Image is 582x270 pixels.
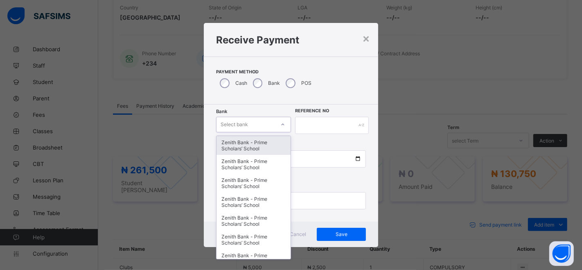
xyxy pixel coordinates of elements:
h1: Receive Payment [216,34,366,46]
div: Zenith Bank - Prime Scholars’ School [217,136,291,155]
label: Cash [235,80,247,86]
div: Select bank [221,117,248,132]
div: Zenith Bank - Prime Scholars’ School [217,249,291,268]
div: Zenith Bank - Prime Scholars’ School [217,211,291,230]
div: Zenith Bank - Prime Scholars’ School [217,155,291,174]
span: Cancel [290,231,306,237]
span: Payment Method [216,69,366,75]
div: Zenith Bank - Prime Scholars’ School [217,174,291,193]
label: Bank [268,80,280,86]
span: Save [323,231,360,237]
button: Open asap [549,241,574,266]
div: × [362,31,370,45]
label: Reference No [295,108,329,113]
div: Zenith Bank - Prime Scholars’ School [217,193,291,211]
label: POS [301,80,311,86]
div: Zenith Bank - Prime Scholars’ School [217,230,291,249]
span: Bank [216,109,227,114]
